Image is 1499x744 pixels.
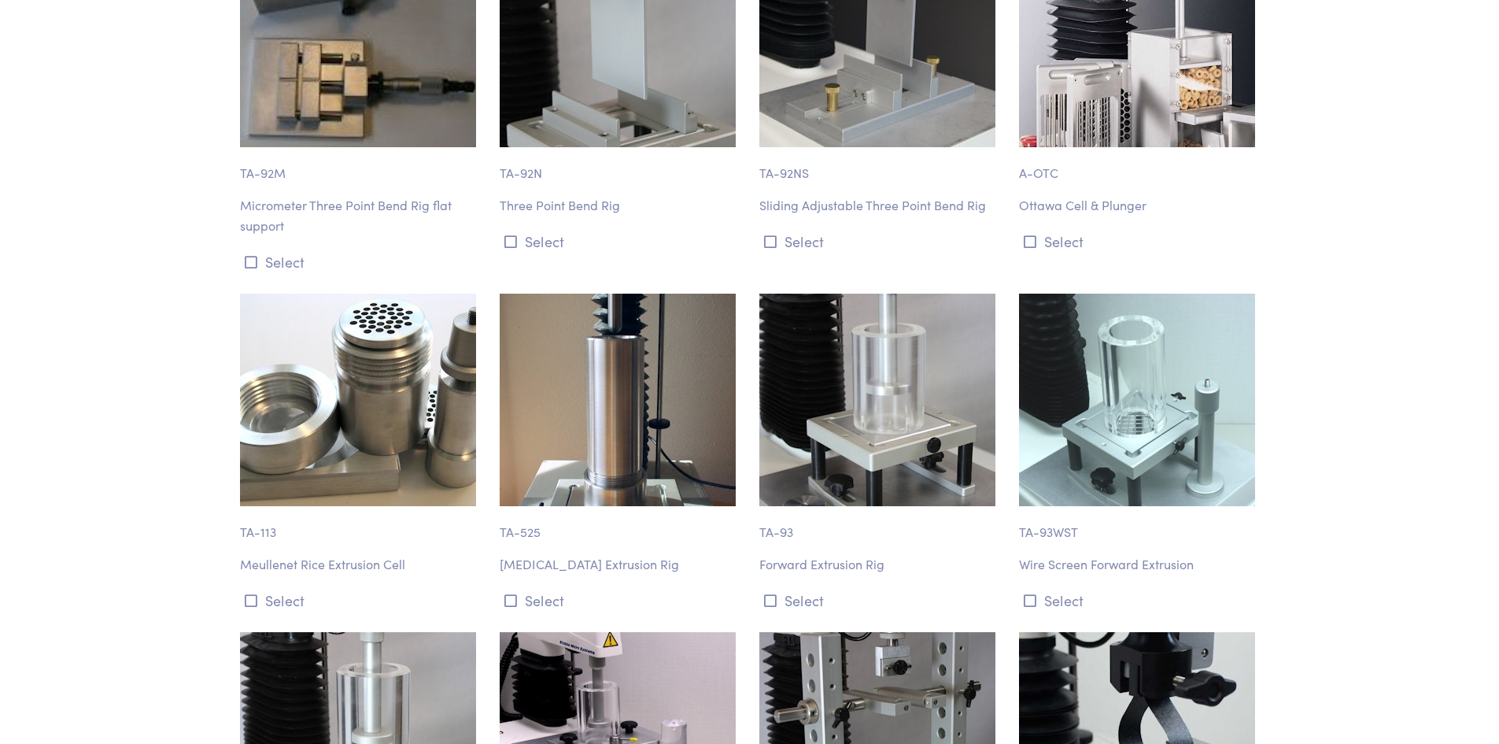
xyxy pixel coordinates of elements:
[1019,228,1260,254] button: Select
[240,195,481,235] p: Micrometer Three Point Bend Rig flat support
[500,294,736,506] img: ta-525_capillaryfixture.jpg
[759,195,1000,216] p: Sliding Adjustable Three Point Bend Rig
[240,249,481,275] button: Select
[240,554,481,575] p: Meullenet Rice Extrusion Cell
[759,554,1000,575] p: Forward Extrusion Rig
[500,195,740,216] p: Three Point Bend Rig
[759,587,1000,613] button: Select
[759,228,1000,254] button: Select
[759,147,1000,183] p: TA-92NS
[1019,195,1260,216] p: Ottawa Cell & Plunger
[240,587,481,613] button: Select
[240,506,481,542] p: TA-113
[240,147,481,183] p: TA-92M
[500,228,740,254] button: Select
[500,147,740,183] p: TA-92N
[500,554,740,575] p: [MEDICAL_DATA] Extrusion Rig
[500,506,740,542] p: TA-525
[759,294,995,506] img: ta-93_forward-extrusion-fixture.jpg
[500,587,740,613] button: Select
[1019,506,1260,542] p: TA-93WST
[1019,587,1260,613] button: Select
[1019,294,1255,506] img: ta-93wst-edited.jpg
[1019,147,1260,183] p: A-OTC
[240,294,476,506] img: ta-113_meullenet_rice_extrusion_cell.jpg
[1019,554,1260,575] p: Wire Screen Forward Extrusion
[759,506,1000,542] p: TA-93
